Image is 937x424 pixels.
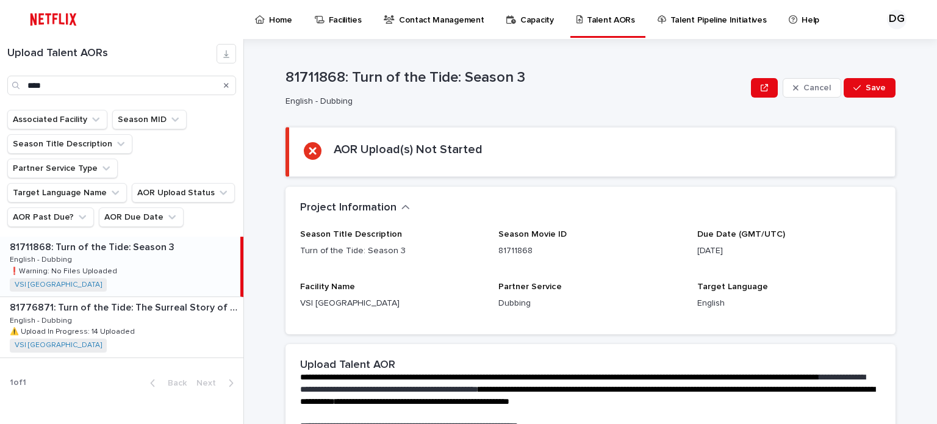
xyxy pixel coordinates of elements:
[7,183,127,203] button: Target Language Name
[783,78,841,98] button: Cancel
[498,297,682,310] p: Dubbing
[15,341,102,350] a: VSI [GEOGRAPHIC_DATA]
[99,207,184,227] button: AOR Due Date
[697,297,881,310] p: English
[300,201,397,215] h2: Project Information
[498,230,567,239] span: Season Movie ID
[285,69,746,87] p: 81711868: Turn of the Tide: Season 3
[697,245,881,257] p: [DATE]
[7,134,132,154] button: Season Title Description
[10,314,74,325] p: English - Dubbing
[7,159,118,178] button: Partner Service Type
[334,142,483,157] h2: AOR Upload(s) Not Started
[844,78,896,98] button: Save
[160,379,187,387] span: Back
[300,201,410,215] button: Project Information
[498,245,682,257] p: 81711868
[300,359,395,372] h2: Upload Talent AOR
[7,207,94,227] button: AOR Past Due?
[866,84,886,92] span: Save
[300,297,484,310] p: VSI [GEOGRAPHIC_DATA]
[192,378,243,389] button: Next
[697,230,785,239] span: Due Date (GMT/UTC)
[887,10,906,29] div: DG
[10,325,137,336] p: ⚠️ Upload In Progress: 14 Uploaded
[7,76,236,95] input: Search
[285,96,741,107] p: English - Dubbing
[132,183,235,203] button: AOR Upload Status
[15,281,102,289] a: VSI [GEOGRAPHIC_DATA]
[10,300,241,314] p: 81776871: Turn of the Tide: The Surreal Story of Rabo de Peixe
[10,239,177,253] p: 81711868: Turn of the Tide: Season 3
[24,7,82,32] img: ifQbXi3ZQGMSEF7WDB7W
[498,282,562,291] span: Partner Service
[10,265,120,276] p: ❗️Warning: No Files Uploaded
[140,378,192,389] button: Back
[803,84,831,92] span: Cancel
[7,47,217,60] h1: Upload Talent AORs
[10,253,74,264] p: English - Dubbing
[300,230,402,239] span: Season Title Description
[300,245,484,257] p: Turn of the Tide: Season 3
[697,282,768,291] span: Target Language
[7,110,107,129] button: Associated Facility
[196,379,223,387] span: Next
[112,110,187,129] button: Season MID
[300,282,355,291] span: Facility Name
